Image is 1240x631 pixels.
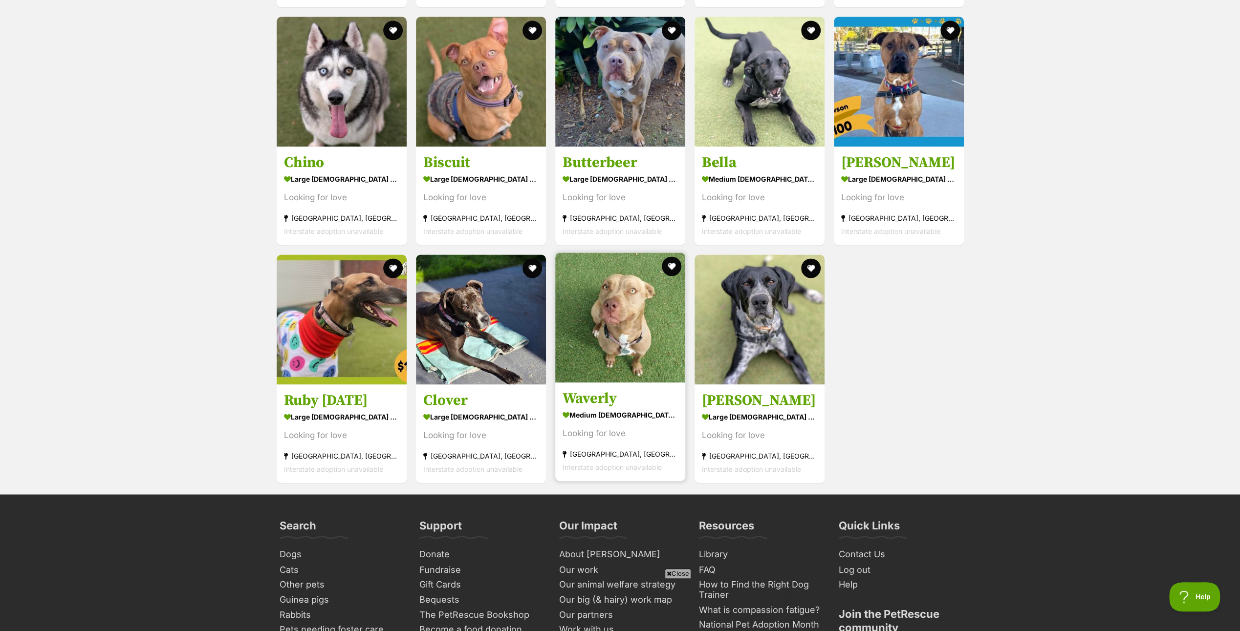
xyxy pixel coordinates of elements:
h3: Search [280,519,316,538]
h3: Ruby [DATE] [284,392,399,410]
img: Butterbeer [555,17,685,147]
h3: [PERSON_NAME] [841,153,957,172]
img: Lawson [834,17,964,147]
div: Looking for love [563,191,678,204]
a: Bella medium [DEMOGRAPHIC_DATA] Dog Looking for love [GEOGRAPHIC_DATA], [GEOGRAPHIC_DATA] Interst... [695,146,825,245]
div: [GEOGRAPHIC_DATA], [GEOGRAPHIC_DATA] [563,211,678,225]
div: Looking for love [423,429,539,442]
a: Ruby [DATE] large [DEMOGRAPHIC_DATA] Dog Looking for love [GEOGRAPHIC_DATA], [GEOGRAPHIC_DATA] In... [277,384,407,484]
div: Looking for love [284,429,399,442]
a: Rabbits [276,607,406,622]
div: Looking for love [563,427,678,441]
span: Interstate adoption unavailable [702,465,801,474]
div: [GEOGRAPHIC_DATA], [GEOGRAPHIC_DATA] [423,211,539,225]
span: Interstate adoption unavailable [563,463,662,472]
a: Other pets [276,577,406,592]
img: Biscuit [416,17,546,147]
img: Waverly [555,252,685,382]
a: Butterbeer large [DEMOGRAPHIC_DATA] Dog Looking for love [GEOGRAPHIC_DATA], [GEOGRAPHIC_DATA] Int... [555,146,685,245]
div: [GEOGRAPHIC_DATA], [GEOGRAPHIC_DATA] [702,450,817,463]
div: large [DEMOGRAPHIC_DATA] Dog [423,410,539,424]
button: favourite [801,21,821,40]
div: large [DEMOGRAPHIC_DATA] Dog [702,410,817,424]
span: Interstate adoption unavailable [563,227,662,235]
a: Guinea pigs [276,592,406,607]
h3: Butterbeer [563,153,678,172]
a: [PERSON_NAME] large [DEMOGRAPHIC_DATA] Dog Looking for love [GEOGRAPHIC_DATA], [GEOGRAPHIC_DATA] ... [834,146,964,245]
h3: Bella [702,153,817,172]
h3: Resources [699,519,754,538]
button: favourite [522,21,542,40]
button: favourite [662,256,681,276]
iframe: Help Scout Beacon - Open [1169,582,1220,611]
img: Bella [695,17,825,147]
h3: Biscuit [423,153,539,172]
img: Gus [695,254,825,384]
h3: Clover [423,392,539,410]
a: Library [695,547,825,562]
a: Chino large [DEMOGRAPHIC_DATA] Dog Looking for love [GEOGRAPHIC_DATA], [GEOGRAPHIC_DATA] Intersta... [277,146,407,245]
a: About [PERSON_NAME] [555,547,685,562]
a: [PERSON_NAME] large [DEMOGRAPHIC_DATA] Dog Looking for love [GEOGRAPHIC_DATA], [GEOGRAPHIC_DATA] ... [695,384,825,484]
span: Interstate adoption unavailable [841,227,940,235]
div: large [DEMOGRAPHIC_DATA] Dog [563,172,678,186]
iframe: Advertisement [442,582,798,626]
a: Cats [276,562,406,577]
h3: [PERSON_NAME] [702,392,817,410]
span: Interstate adoption unavailable [423,227,522,235]
div: medium [DEMOGRAPHIC_DATA] Dog [563,408,678,422]
div: [GEOGRAPHIC_DATA], [GEOGRAPHIC_DATA] [841,211,957,225]
a: Biscuit large [DEMOGRAPHIC_DATA] Dog Looking for love [GEOGRAPHIC_DATA], [GEOGRAPHIC_DATA] Inters... [416,146,546,245]
div: large [DEMOGRAPHIC_DATA] Dog [284,410,399,424]
div: large [DEMOGRAPHIC_DATA] Dog [284,172,399,186]
div: Looking for love [423,191,539,204]
button: favourite [801,258,821,278]
a: Contact Us [835,547,965,562]
a: Clover large [DEMOGRAPHIC_DATA] Dog Looking for love [GEOGRAPHIC_DATA], [GEOGRAPHIC_DATA] Interst... [416,384,546,484]
a: Bequests [415,592,545,607]
img: Ruby Friday [277,254,407,384]
img: Clover [416,254,546,384]
h3: Support [419,519,462,538]
div: [GEOGRAPHIC_DATA], [GEOGRAPHIC_DATA] [284,450,399,463]
a: Waverly medium [DEMOGRAPHIC_DATA] Dog Looking for love [GEOGRAPHIC_DATA], [GEOGRAPHIC_DATA] Inter... [555,382,685,482]
div: Looking for love [702,191,817,204]
button: favourite [383,258,403,278]
div: large [DEMOGRAPHIC_DATA] Dog [841,172,957,186]
div: large [DEMOGRAPHIC_DATA] Dog [423,172,539,186]
span: Interstate adoption unavailable [702,227,801,235]
h3: Waverly [563,390,678,408]
h3: Our Impact [559,519,617,538]
a: Donate [415,547,545,562]
div: [GEOGRAPHIC_DATA], [GEOGRAPHIC_DATA] [563,448,678,461]
div: [GEOGRAPHIC_DATA], [GEOGRAPHIC_DATA] [284,211,399,225]
button: favourite [383,21,403,40]
span: Interstate adoption unavailable [284,465,383,474]
a: Log out [835,562,965,577]
div: Looking for love [702,429,817,442]
a: Dogs [276,547,406,562]
button: favourite [940,21,960,40]
div: Looking for love [284,191,399,204]
span: Interstate adoption unavailable [284,227,383,235]
button: favourite [662,21,681,40]
h3: Chino [284,153,399,172]
span: Interstate adoption unavailable [423,465,522,474]
div: medium [DEMOGRAPHIC_DATA] Dog [702,172,817,186]
div: [GEOGRAPHIC_DATA], [GEOGRAPHIC_DATA] [423,450,539,463]
a: The PetRescue Bookshop [415,607,545,622]
a: Help [835,577,965,592]
span: Close [665,568,691,578]
div: [GEOGRAPHIC_DATA], [GEOGRAPHIC_DATA] [702,211,817,225]
a: Gift Cards [415,577,545,592]
h3: Quick Links [839,519,900,538]
a: FAQ [695,562,825,577]
img: Chino [277,17,407,147]
button: favourite [522,258,542,278]
a: Our work [555,562,685,577]
div: Looking for love [841,191,957,204]
a: Fundraise [415,562,545,577]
